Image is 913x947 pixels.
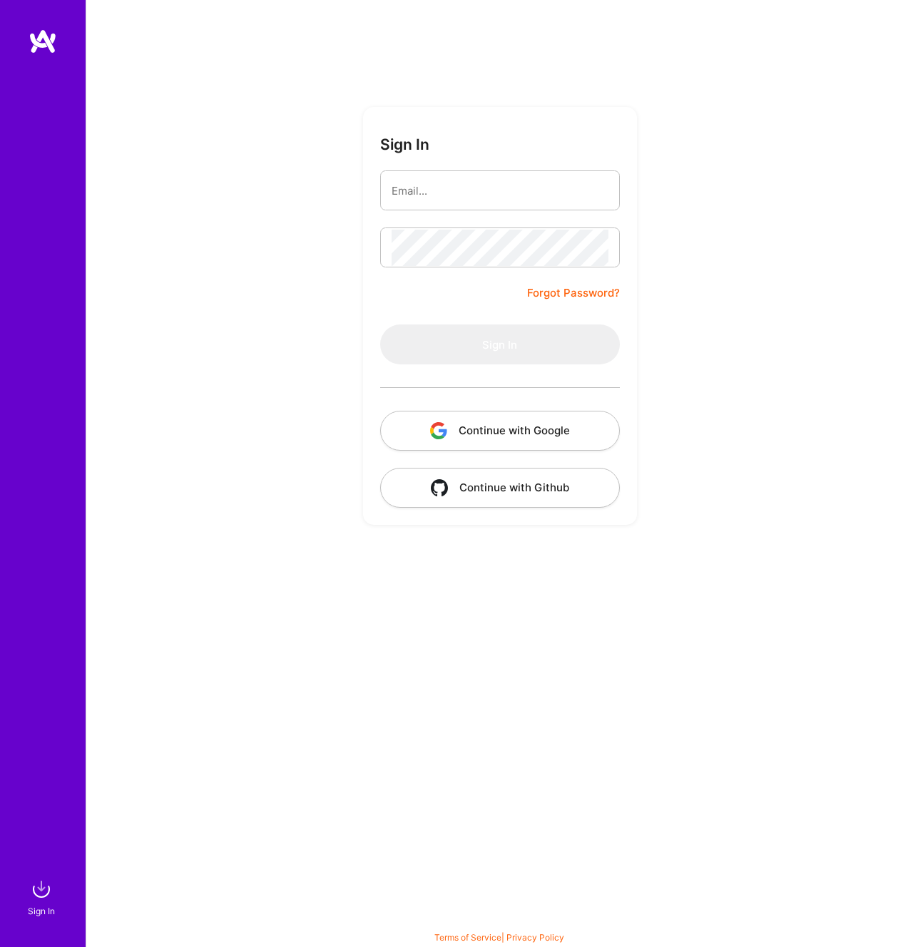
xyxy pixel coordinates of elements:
[380,324,620,364] button: Sign In
[28,904,55,918] div: Sign In
[506,932,564,943] a: Privacy Policy
[380,411,620,451] button: Continue with Google
[380,135,429,153] h3: Sign In
[434,932,501,943] a: Terms of Service
[30,875,56,918] a: sign inSign In
[431,479,448,496] img: icon
[86,904,913,940] div: © 2025 ATeams Inc., All rights reserved.
[434,932,564,943] span: |
[29,29,57,54] img: logo
[527,285,620,302] a: Forgot Password?
[380,468,620,508] button: Continue with Github
[27,875,56,904] img: sign in
[430,422,447,439] img: icon
[392,173,608,209] input: Email...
